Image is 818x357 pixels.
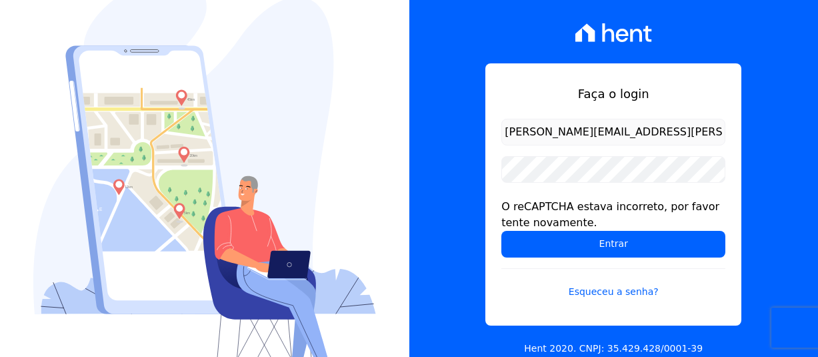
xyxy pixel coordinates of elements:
[501,231,725,258] input: Entrar
[501,268,725,299] a: Esqueceu a senha?
[501,85,725,103] h1: Faça o login
[501,119,725,145] input: Email
[524,342,703,356] p: Hent 2020. CNPJ: 35.429.428/0001-39
[501,199,725,231] div: O reCAPTCHA estava incorreto, por favor tente novamente.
